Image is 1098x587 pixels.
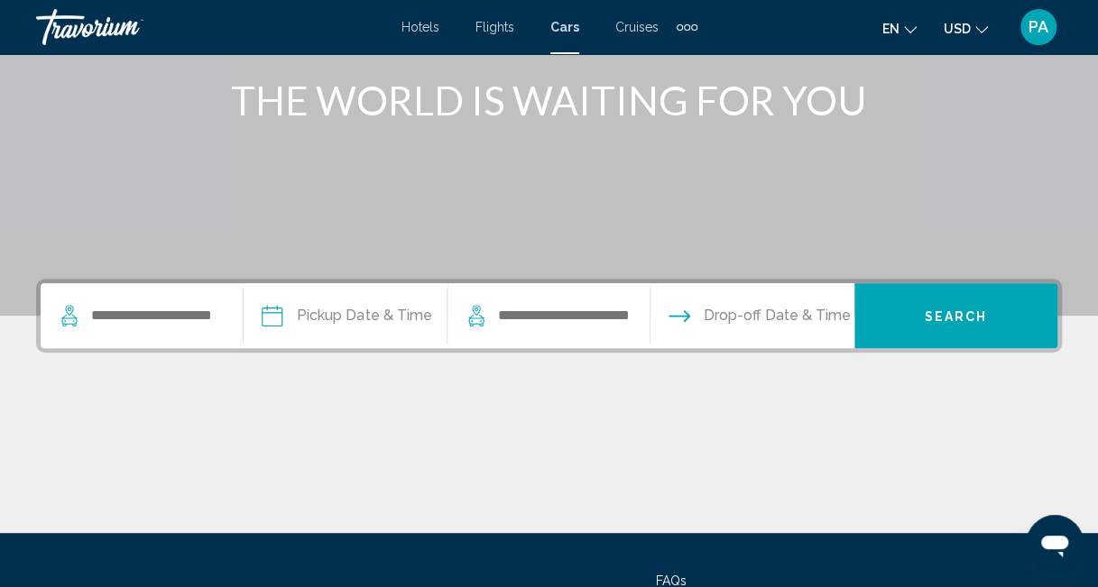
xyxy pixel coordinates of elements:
button: Extra navigation items [677,13,697,41]
a: Travorium [36,9,383,45]
iframe: Button to launch messaging window [1026,515,1084,573]
div: Search widget [41,283,1057,348]
h1: THE WORLD IS WAITING FOR YOU [211,77,888,124]
span: Search [924,309,987,324]
a: Flights [475,20,514,34]
a: Hotels [401,20,439,34]
button: Change language [882,15,917,41]
span: Drop-off Date & Time [704,303,851,328]
span: USD [944,22,971,36]
span: PA [1029,18,1048,36]
span: en [882,22,900,36]
a: Cars [550,20,579,34]
button: Drop-off date [669,283,851,348]
button: Change currency [944,15,988,41]
button: Search [854,283,1057,348]
a: Cruises [615,20,659,34]
button: Pickup date [262,283,431,348]
button: User Menu [1015,8,1062,46]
